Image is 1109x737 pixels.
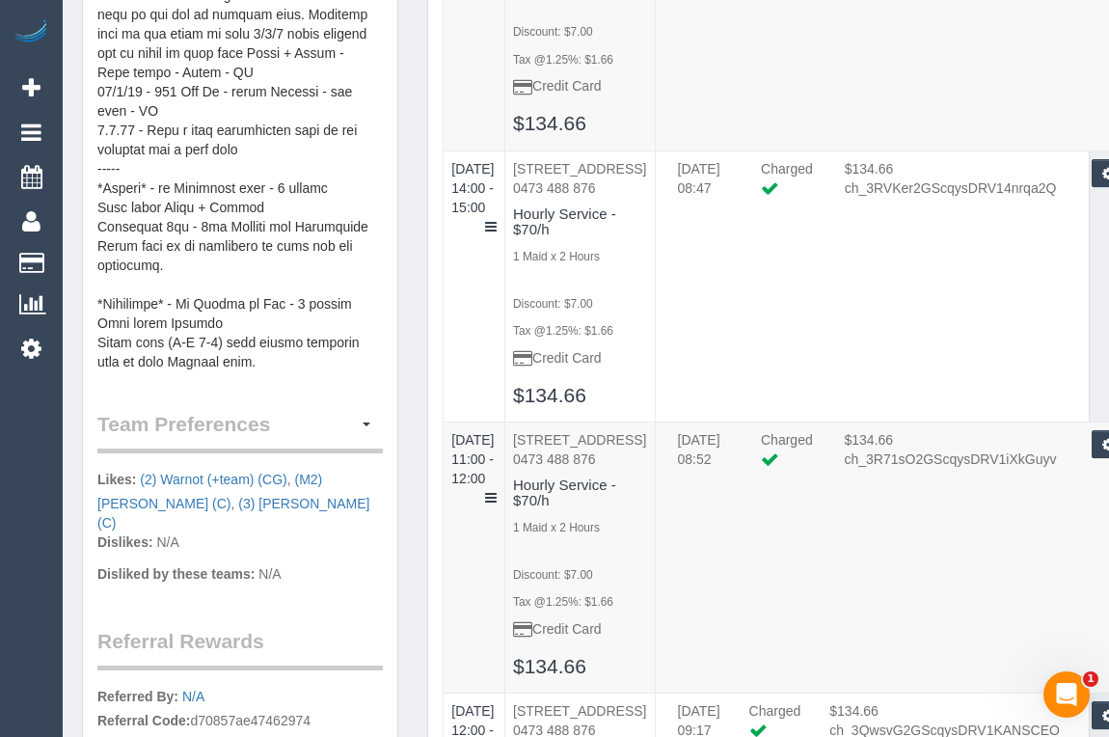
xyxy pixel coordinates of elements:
[513,76,646,96] p: Credit Card
[513,619,646,639] p: Credit Card
[97,687,178,706] label: Referred By:
[1083,671,1098,687] span: 1
[505,151,655,423] td: Description
[97,472,322,511] span: ,
[830,430,1073,488] td: Charge Amount, Transaction Id
[513,348,646,368] p: Credit Card
[140,472,290,487] span: ,
[513,25,593,39] small: Discount: $7.00
[97,496,369,531] a: (3) [PERSON_NAME] (C)
[444,151,505,423] td: Service Date
[513,112,586,134] a: $134.66
[513,478,646,509] h4: Hourly Service - $70/h
[97,472,322,511] a: (M2) [PERSON_NAME] (C)
[513,430,646,469] p: [STREET_ADDRESS] 0473 488 876
[513,297,593,311] small: Discount: $7.00
[97,564,255,584] label: Disliked by these teams:
[156,534,178,550] span: N/A
[513,53,613,67] small: Tax @1.25%: $1.66
[12,19,50,46] img: Automaid Logo
[258,566,281,582] span: N/A
[513,159,646,198] p: [STREET_ADDRESS] 0473 488 876
[451,161,494,215] a: [DATE] 14:00 - 15:00
[444,423,505,694] td: Service Date
[513,568,593,582] small: Discount: $7.00
[746,159,830,217] td: Charge Label
[1043,671,1090,718] iframe: Intercom live chat
[746,430,830,488] td: Charge Label
[505,423,655,694] td: Description
[97,470,136,489] label: Likes:
[140,472,286,487] a: (2) Warnot (+team) (CG)
[451,432,494,486] a: [DATE] 11:00 - 12:00
[97,532,153,552] label: Dislikes:
[513,324,613,338] small: Tax @1.25%: $1.66
[513,384,586,406] a: $134.66
[663,159,747,217] td: Charged Date
[97,711,190,730] label: Referral Code:
[513,250,600,263] small: 1 Maid x 2 Hours
[513,521,600,534] small: 1 Maid x 2 Hours
[830,159,1073,217] td: Charge Amount, Transaction Id
[97,627,383,670] legend: Referral Rewards
[513,206,646,238] h4: Hourly Service - $70/h
[663,430,747,488] td: Charged Date
[97,410,383,453] legend: Team Preferences
[513,595,613,609] small: Tax @1.25%: $1.66
[182,689,204,704] a: N/A
[513,655,586,677] a: $134.66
